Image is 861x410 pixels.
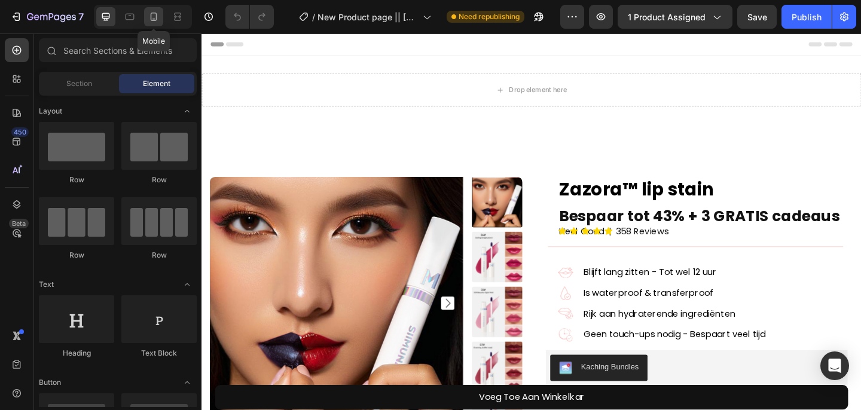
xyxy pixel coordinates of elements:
div: Row [121,250,197,261]
img: Image [294,335,349,390]
button: Carousel Next Arrow [261,286,275,301]
span: Text [39,279,54,290]
div: Text Block [121,348,197,359]
div: Drop element here [334,57,398,66]
span: Heel Goed | 358 Reviews [389,209,508,222]
div: Undo/Redo [225,5,274,29]
span: Need republishing [459,11,520,22]
h1: Zazora™ lip stain [387,156,709,183]
img: gempages_582971739147863001-f094b4e3-72c5-4a08-ae0b-8cfa20a7626d.png [387,252,404,268]
span: / [312,11,315,23]
span: 1 product assigned [628,11,706,23]
span: Element [143,78,170,89]
span: New Product page || [PERSON_NAME] [317,11,418,23]
img: gempages_582971739147863001-7157ebfd-87b2-4279-adba-e1eeff1c2cd7.png [387,274,404,291]
div: Heading [39,348,114,359]
div: Beta [9,219,29,228]
img: gempages_582971739147863001-d3474f53-dea7-4955-b4f4-4527f92e009a.png [387,297,404,314]
iframe: Design area [201,33,861,410]
div: Row [121,175,197,185]
button: 1 product assigned [618,5,732,29]
span: Section [66,78,92,89]
p: 7 [78,10,84,24]
div: 450 [11,127,29,137]
button: Save [737,5,777,29]
img: Image [294,276,349,331]
img: KachingBundles.png [389,357,403,371]
div: Row [39,250,114,261]
button: 7 [5,5,89,29]
p: Rijk aan hydraterende ingrediënten [415,297,615,314]
input: Search Sections & Elements [39,38,197,62]
div: Kaching Bundles [413,357,475,369]
strong: Bespaar tot 43% + 3 GRATIS cadeaus [389,188,694,210]
span: Layout [39,106,62,117]
img: Image [294,216,349,271]
span: Toggle open [178,373,197,392]
p: Is waterproof & transferproof [415,274,615,292]
span: Save [747,12,767,22]
div: Publish [792,11,822,23]
button: Kaching Bundles [379,350,485,378]
span: Button [39,377,61,388]
div: Open Intercom Messenger [820,351,849,380]
span: Toggle open [178,102,197,121]
button: Publish [781,5,832,29]
div: Row [39,175,114,185]
p: Blijft lang zitten - Tot wel 12 uur [415,252,615,269]
p: Geen touch-ups nodig - Bespaart veel tijd [415,319,615,336]
a: Voeg Toe Aan Winkelkar [14,383,703,409]
span: Toggle open [178,275,197,294]
p: Voeg Toe Aan Winkelkar [301,387,416,405]
img: gempages_582971739147863001-cd864406-48a9-472d-820d-2b779350363e.png [387,320,404,336]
